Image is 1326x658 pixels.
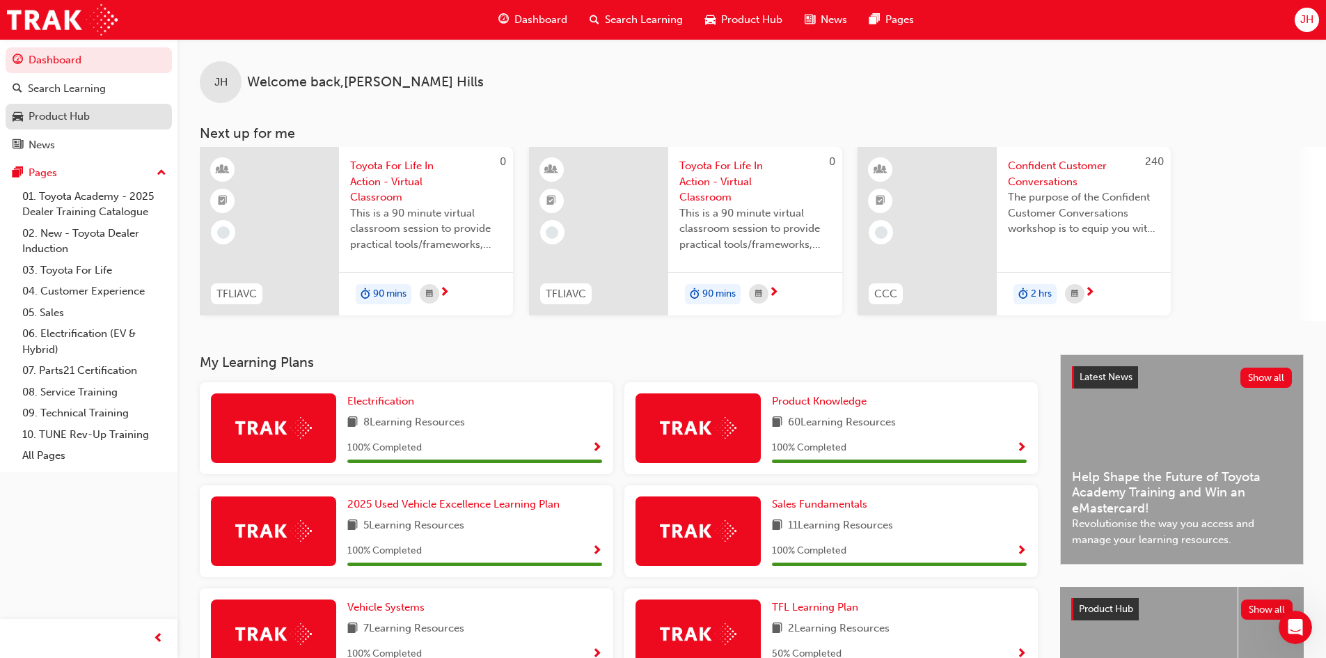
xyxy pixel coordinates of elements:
[1016,542,1027,560] button: Show Progress
[1016,545,1027,558] span: Show Progress
[17,260,172,281] a: 03. Toyota For Life
[529,147,842,315] a: 0TFLIAVCToyota For Life In Action - Virtual ClassroomThis is a 90 minute virtual classroom sessio...
[546,192,556,210] span: booktick-icon
[772,498,867,510] span: Sales Fundamentals
[874,286,897,302] span: CCC
[13,83,22,95] span: search-icon
[660,623,736,645] img: Trak
[13,167,23,180] span: pages-icon
[546,226,558,239] span: learningRecordVerb_NONE-icon
[363,517,464,535] span: 5 Learning Resources
[247,75,484,91] span: Welcome back , [PERSON_NAME] Hills
[347,393,420,409] a: Electrification
[876,192,885,210] span: booktick-icon
[217,226,230,239] span: learningRecordVerb_NONE-icon
[788,517,893,535] span: 11 Learning Resources
[214,75,228,91] span: JH
[885,12,914,28] span: Pages
[347,543,422,559] span: 100 % Completed
[6,47,172,73] a: Dashboard
[17,223,172,260] a: 02. New - Toyota Dealer Induction
[514,12,567,28] span: Dashboard
[1072,366,1292,389] a: Latest NewsShow all
[347,601,425,613] span: Vehicle Systems
[772,496,873,512] a: Sales Fundamentals
[347,517,358,535] span: book-icon
[1079,603,1133,615] span: Product Hub
[439,287,450,299] span: next-icon
[7,4,118,36] a: Trak
[1060,354,1304,565] a: Latest NewsShow allHelp Shape the Future of Toyota Academy Training and Win an eMastercard!Revolu...
[29,137,55,153] div: News
[6,76,172,102] a: Search Learning
[772,395,867,407] span: Product Knowledge
[1240,368,1293,388] button: Show all
[13,139,23,152] span: news-icon
[200,354,1038,370] h3: My Learning Plans
[772,600,864,616] a: TFL Learning Plan
[347,414,358,432] span: book-icon
[1018,285,1028,304] span: duration-icon
[660,417,736,439] img: Trak
[821,12,847,28] span: News
[772,440,846,456] span: 100 % Completed
[721,12,782,28] span: Product Hub
[772,601,858,613] span: TFL Learning Plan
[347,395,414,407] span: Electrification
[6,160,172,186] button: Pages
[679,205,831,253] span: This is a 90 minute virtual classroom session to provide practical tools/frameworks, behaviours a...
[679,158,831,205] span: Toyota For Life In Action - Virtual Classroom
[200,147,513,315] a: 0TFLIAVCToyota For Life In Action - Virtual ClassroomThis is a 90 minute virtual classroom sessio...
[216,286,257,302] span: TFLIAVC
[1071,285,1078,303] span: calendar-icon
[1279,611,1312,644] iframe: Intercom live chat
[363,620,464,638] span: 7 Learning Resources
[17,402,172,424] a: 09. Technical Training
[805,11,815,29] span: news-icon
[772,517,782,535] span: book-icon
[17,281,172,302] a: 04. Customer Experience
[755,285,762,303] span: calendar-icon
[177,125,1326,141] h3: Next up for me
[347,498,560,510] span: 2025 Used Vehicle Excellence Learning Plan
[17,360,172,382] a: 07. Parts21 Certification
[869,11,880,29] span: pages-icon
[13,111,23,123] span: car-icon
[829,155,835,168] span: 0
[772,543,846,559] span: 100 % Completed
[29,109,90,125] div: Product Hub
[772,414,782,432] span: book-icon
[546,161,556,179] span: learningResourceType_INSTRUCTOR_LED-icon
[694,6,794,34] a: car-iconProduct Hub
[6,104,172,130] a: Product Hub
[1071,598,1293,620] a: Product HubShow all
[363,414,465,432] span: 8 Learning Resources
[592,542,602,560] button: Show Progress
[1080,371,1132,383] span: Latest News
[235,417,312,439] img: Trak
[235,623,312,645] img: Trak
[1016,439,1027,457] button: Show Progress
[17,424,172,446] a: 10. TUNE Rev-Up Training
[768,287,779,299] span: next-icon
[592,442,602,455] span: Show Progress
[690,285,700,304] span: duration-icon
[500,155,506,168] span: 0
[17,302,172,324] a: 05. Sales
[498,11,509,29] span: guage-icon
[702,286,736,302] span: 90 mins
[772,393,872,409] a: Product Knowledge
[157,164,166,182] span: up-icon
[347,440,422,456] span: 100 % Completed
[153,630,164,648] span: prev-icon
[546,286,586,302] span: TFLIAVC
[590,11,599,29] span: search-icon
[660,520,736,542] img: Trak
[1084,287,1095,299] span: next-icon
[772,620,782,638] span: book-icon
[350,158,502,205] span: Toyota For Life In Action - Virtual Classroom
[705,11,716,29] span: car-icon
[1295,8,1319,32] button: JH
[218,161,228,179] span: learningResourceType_INSTRUCTOR_LED-icon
